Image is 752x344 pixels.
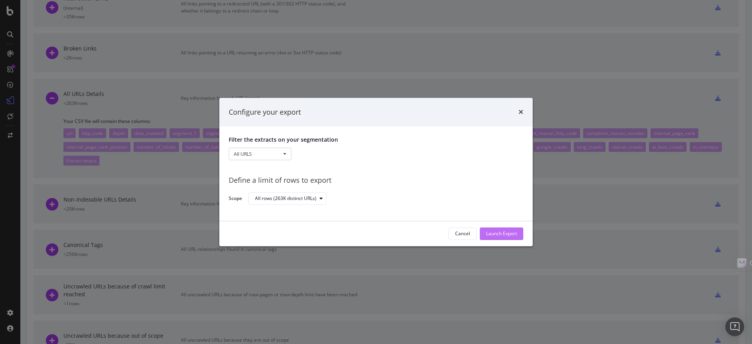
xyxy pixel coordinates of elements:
div: All rows (263K distinct URLs) [255,196,316,201]
div: times [519,107,523,117]
button: Cancel [448,227,477,240]
div: Open Intercom Messenger [725,317,744,336]
div: Define a limit of rows to export [229,176,523,186]
div: Launch Export [486,231,517,237]
div: Configure your export [229,107,301,117]
p: Filter the extracts on your segmentation [229,136,523,144]
label: Scope [229,195,242,204]
div: modal [219,98,533,246]
div: Cancel [455,231,470,237]
button: All rows (263K distinct URLs) [248,193,326,205]
button: All URLS [229,148,291,160]
button: Launch Export [480,227,523,240]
